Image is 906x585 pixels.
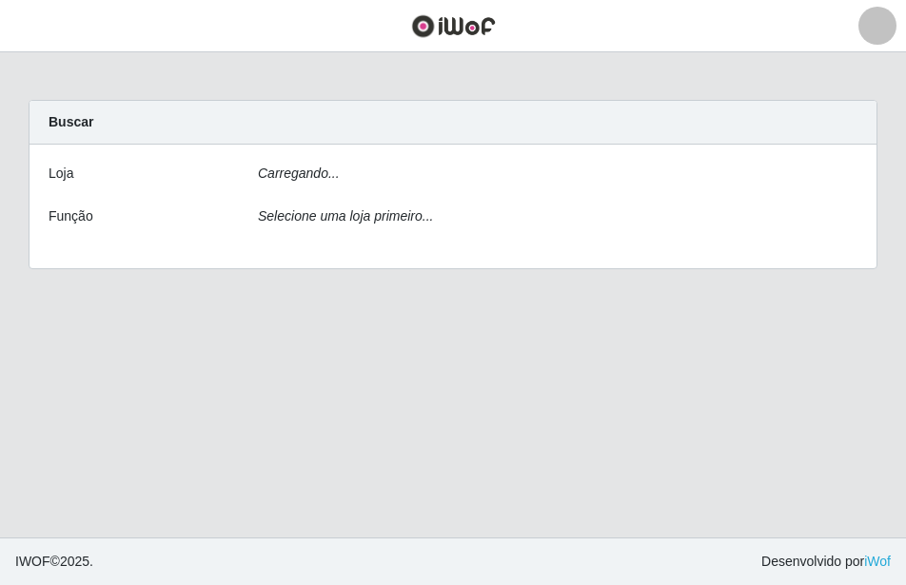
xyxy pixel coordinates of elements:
[258,166,340,181] i: Carregando...
[864,554,891,569] a: iWof
[49,206,93,226] label: Função
[258,208,433,224] i: Selecione uma loja primeiro...
[15,552,93,572] span: © 2025 .
[49,114,93,129] strong: Buscar
[15,554,50,569] span: IWOF
[761,552,891,572] span: Desenvolvido por
[411,14,496,38] img: CoreUI Logo
[49,164,73,184] label: Loja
